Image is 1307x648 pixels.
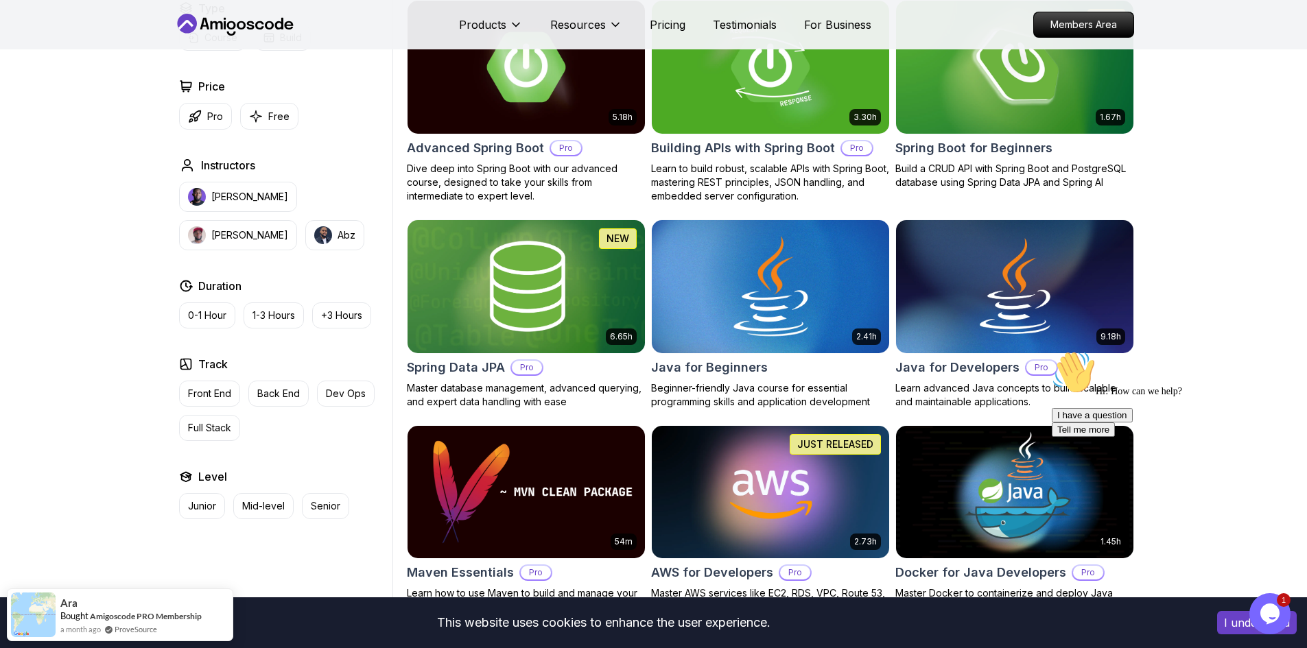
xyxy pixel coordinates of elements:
[60,623,101,635] span: a month ago
[895,425,1134,642] a: Docker for Java Developers card1.45hDocker for Java DevelopersProMaster Docker to containerize an...
[321,309,362,322] p: +3 Hours
[512,361,542,374] p: Pro
[326,387,366,400] p: Dev Ops
[408,220,645,353] img: Spring Data JPA card
[551,141,581,155] p: Pro
[652,426,889,559] img: AWS for Developers card
[198,468,227,485] h2: Level
[211,228,288,242] p: [PERSON_NAME]
[1046,345,1293,586] iframe: chat widget
[895,586,1134,641] p: Master Docker to containerize and deploy Java applications efficiently. From basics to advanced J...
[268,110,290,123] p: Free
[198,356,228,372] h2: Track
[896,426,1133,559] img: Docker for Java Developers card
[233,493,294,519] button: Mid-level
[10,608,1197,638] div: This website uses cookies to enhance the user experience.
[201,157,255,173] h2: Instructors
[652,1,889,134] img: Building APIs with Spring Boot card
[11,592,56,637] img: provesource social proof notification image
[407,219,646,409] a: Spring Data JPA card6.65hNEWSpring Data JPAProMaster database management, advanced querying, and ...
[115,623,157,635] a: ProveSource
[407,162,646,203] p: Dive deep into Spring Boot with our advanced course, designed to take your skills from intermedia...
[179,220,297,250] button: instructor img[PERSON_NAME]
[1033,12,1134,38] a: Members Area
[5,77,69,92] button: Tell me more
[338,228,355,242] p: Abz
[1034,12,1133,37] p: Members Area
[407,139,544,158] h2: Advanced Spring Boot
[651,162,890,203] p: Learn to build robust, scalable APIs with Spring Boot, mastering REST principles, JSON handling, ...
[60,610,89,621] span: Bought
[407,586,646,614] p: Learn how to use Maven to build and manage your Java projects
[1026,361,1057,374] p: Pro
[550,16,606,33] p: Resources
[252,309,295,322] p: 1-3 Hours
[854,536,877,547] p: 2.73h
[615,536,633,547] p: 54m
[408,1,645,134] img: Advanced Spring Boot card
[188,421,231,435] p: Full Stack
[896,220,1133,353] img: Java for Developers card
[312,302,371,328] button: +3 Hours
[305,220,364,250] button: instructor imgAbz
[853,112,877,123] p: 3.30h
[651,139,835,158] h2: Building APIs with Spring Boot
[314,226,332,244] img: instructor img
[179,182,297,212] button: instructor img[PERSON_NAME]
[607,232,629,245] p: NEW
[240,103,298,130] button: Free
[842,141,872,155] p: Pro
[651,381,890,409] p: Beginner-friendly Java course for essential programming skills and application development
[5,5,252,92] div: 👋Hi! How can we help?I have a questionTell me more
[895,162,1134,189] p: Build a CRUD API with Spring Boot and PostgreSQL database using Spring Data JPA and Spring AI
[1100,331,1121,342] p: 9.18h
[198,278,242,294] h2: Duration
[407,381,646,409] p: Master database management, advanced querying, and expert data handling with ease
[651,358,768,377] h2: Java for Beginners
[302,493,349,519] button: Senior
[407,358,505,377] h2: Spring Data JPA
[650,16,685,33] a: Pricing
[407,563,514,582] h2: Maven Essentials
[550,16,622,44] button: Resources
[317,381,375,407] button: Dev Ops
[797,437,873,451] p: JUST RELEASED
[5,63,86,77] button: I have a question
[188,226,206,244] img: instructor img
[804,16,871,33] p: For Business
[188,188,206,206] img: instructor img
[713,16,777,33] a: Testimonials
[5,5,49,49] img: :wave:
[459,16,523,44] button: Products
[856,331,877,342] p: 2.41h
[408,426,645,559] img: Maven Essentials card
[179,381,240,407] button: Front End
[242,499,285,513] p: Mid-level
[244,302,304,328] button: 1-3 Hours
[179,103,232,130] button: Pro
[459,16,506,33] p: Products
[1217,611,1297,634] button: Accept cookies
[248,381,309,407] button: Back End
[407,425,646,614] a: Maven Essentials card54mMaven EssentialsProLearn how to use Maven to build and manage your Java p...
[1249,593,1293,634] iframe: chat widget
[1100,112,1121,123] p: 1.67h
[895,219,1134,409] a: Java for Developers card9.18hJava for DevelopersProLearn advanced Java concepts to build scalable...
[188,309,226,322] p: 0-1 Hour
[188,499,216,513] p: Junior
[651,563,773,582] h2: AWS for Developers
[179,302,235,328] button: 0-1 Hour
[179,493,225,519] button: Junior
[211,190,288,204] p: [PERSON_NAME]
[5,41,136,51] span: Hi! How can we help?
[198,78,225,95] h2: Price
[610,331,633,342] p: 6.65h
[90,611,202,621] a: Amigoscode PRO Membership
[60,597,78,609] span: Ara
[895,358,1020,377] h2: Java for Developers
[613,112,633,123] p: 5.18h
[895,381,1134,409] p: Learn advanced Java concepts to build scalable and maintainable applications.
[646,217,895,356] img: Java for Beginners card
[651,425,890,628] a: AWS for Developers card2.73hJUST RELEASEDAWS for DevelopersProMaster AWS services like EC2, RDS, ...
